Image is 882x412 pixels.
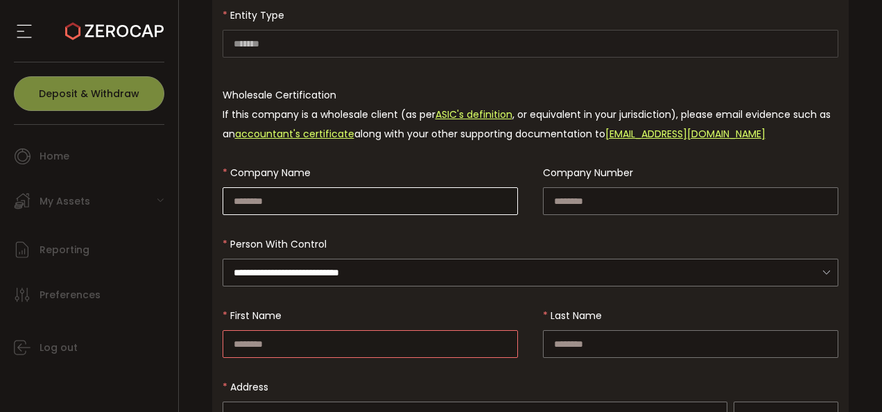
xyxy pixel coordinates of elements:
a: ASIC's definition [435,108,512,121]
span: Log out [40,338,78,358]
a: [EMAIL_ADDRESS][DOMAIN_NAME] [605,127,766,141]
label: Address [223,380,277,394]
span: Deposit & Withdraw [39,89,139,98]
span: Reporting [40,240,89,260]
div: Wholesale Certification If this company is a wholesale client (as per , or equivalent in your jur... [223,85,839,144]
a: accountant's certificate [235,127,354,141]
span: Home [40,146,69,166]
span: Preferences [40,285,101,305]
span: My Assets [40,191,90,212]
button: Deposit & Withdraw [14,76,164,111]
